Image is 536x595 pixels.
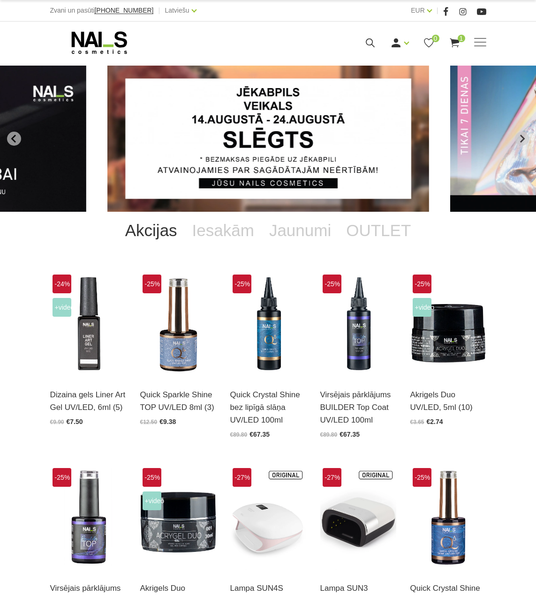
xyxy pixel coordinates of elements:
[320,272,396,377] img: Builder Top virsējais pārklājums bez lipīgā slāņa gēllakas/gēla pārklājuma izlīdzināšanai un nost...
[410,272,486,377] img: Kas ir AKRIGELS “DUO GEL” un kādas problēmas tas risina?• Tas apvieno ērti modelējamā akrigela un...
[143,275,161,293] span: -25%
[50,466,126,570] img: Builder Top virsējais pārklājums bez lipīgā slāņa gellakas/gela pārklājuma izlīdzināšanai un nost...
[185,212,262,249] a: Iesakām
[230,388,306,427] a: Quick Crystal Shine bez lipīgā slāņa UV/LED 100ml
[249,431,270,438] span: €67.35
[50,388,126,414] a: Dizaina gels Liner Art Gel UV/LED, 6ml (5)
[143,491,161,510] span: +Video
[427,418,443,425] span: €2.74
[140,388,216,414] a: Quick Sparkle Shine TOP UV/LED 8ml (3)
[423,37,435,49] a: 0
[233,275,251,293] span: -25%
[515,132,529,146] button: Next slide
[339,212,418,249] a: OUTLET
[107,66,429,212] li: 1 of 12
[50,419,64,425] span: €9.90
[458,35,465,42] span: 1
[362,431,531,562] iframe: chat widget
[432,35,439,42] span: 0
[262,212,339,249] a: Jaunumi
[410,388,486,414] a: Akrigels Duo UV/LED, 5ml (10)
[158,5,160,16] span: |
[233,468,251,487] span: -27%
[53,468,71,487] span: -25%
[470,565,531,595] iframe: chat widget
[7,132,21,146] button: Go to last slide
[230,431,248,438] span: €89.80
[230,466,306,570] img: Tips:UV LAMPAZīmola nosaukums:SUNUVModeļa numurs: SUNUV4Profesionālā UV/Led lampa.Garantija: 1 ga...
[320,431,338,438] span: €89.80
[67,418,83,425] span: €7.50
[94,7,153,14] a: [PHONE_NUMBER]
[140,466,216,570] img: Kas ir AKRIGELS “DUO GEL” un kādas problēmas tas risina?• Tas apvieno ērti modelējamā akrigela un...
[53,298,71,317] span: +Video
[410,419,424,425] span: €3.65
[320,466,396,570] img: Modelis: SUNUV 3Jauda: 48WViļņu garums: 365+405nmKalpošanas ilgums: 50000 HRSPogas vadība:10s/30s...
[53,275,71,293] span: -24%
[413,298,431,317] span: +Video
[323,275,341,293] span: -25%
[437,5,438,16] span: |
[230,272,306,377] img: Virsējais pārklājums bez lipīgā slāņa un UV zilā pārklājuma. Nodrošina izcilu spīdumu manikīram l...
[165,5,189,16] a: Latviešu
[140,419,158,425] span: €12.50
[50,5,154,16] div: Zvani un pasūti
[411,5,425,16] a: EUR
[118,212,185,249] a: Akcijas
[340,431,360,438] span: €67.35
[140,272,216,377] img: Virsējais pārklājums bez lipīgā slāņa ar mirdzuma efektu.Pieejami 3 veidi:* Starlight - ar smalkā...
[143,468,161,487] span: -25%
[159,418,176,425] span: €9.38
[449,37,461,49] a: 1
[50,272,126,377] img: Liner Art Gel - UV/LED dizaina gels smalku, vienmērīgu, pigmentētu līniju zīmēšanai.Lielisks palī...
[413,275,431,293] span: -25%
[320,388,396,427] a: Virsējais pārklājums BUILDER Top Coat UV/LED 100ml
[323,468,341,487] span: -27%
